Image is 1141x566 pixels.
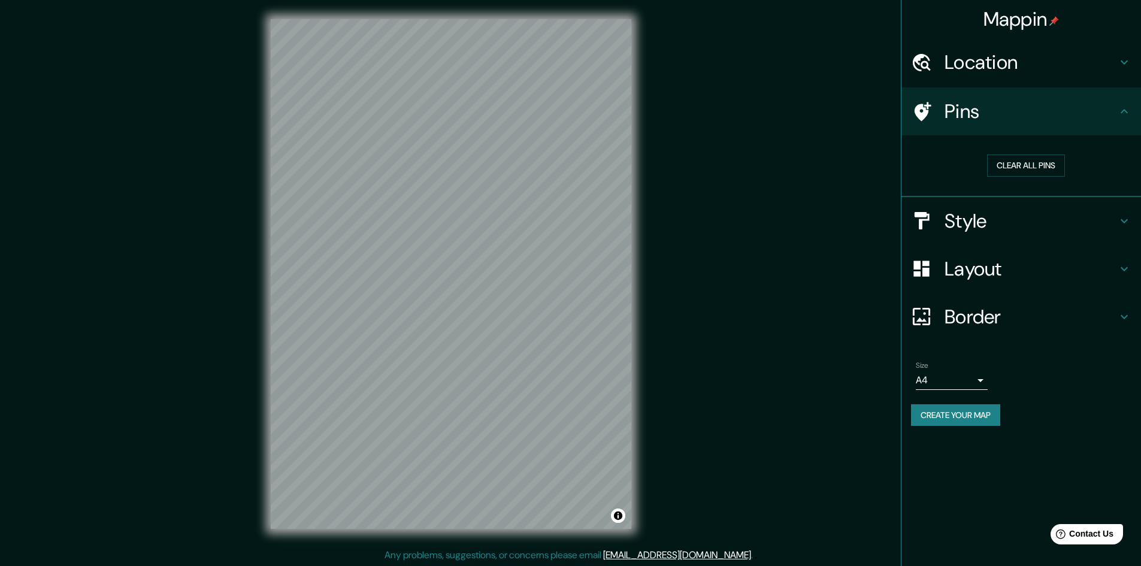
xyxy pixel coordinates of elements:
h4: Border [945,305,1117,329]
div: Layout [901,245,1141,293]
button: Create your map [911,404,1000,426]
button: Clear all pins [987,155,1065,177]
iframe: Help widget launcher [1034,519,1128,553]
label: Size [916,360,928,370]
div: Location [901,38,1141,86]
a: [EMAIL_ADDRESS][DOMAIN_NAME] [603,549,751,561]
div: Border [901,293,1141,341]
h4: Mappin [983,7,1060,31]
h4: Layout [945,257,1117,281]
div: A4 [916,371,988,390]
button: Toggle attribution [611,509,625,523]
div: Style [901,197,1141,245]
h4: Style [945,209,1117,233]
h4: Pins [945,99,1117,123]
div: . [753,548,755,562]
p: Any problems, suggestions, or concerns please email . [385,548,753,562]
h4: Location [945,50,1117,74]
div: Pins [901,87,1141,135]
canvas: Map [271,19,631,529]
div: . [755,548,757,562]
img: pin-icon.png [1049,16,1059,26]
